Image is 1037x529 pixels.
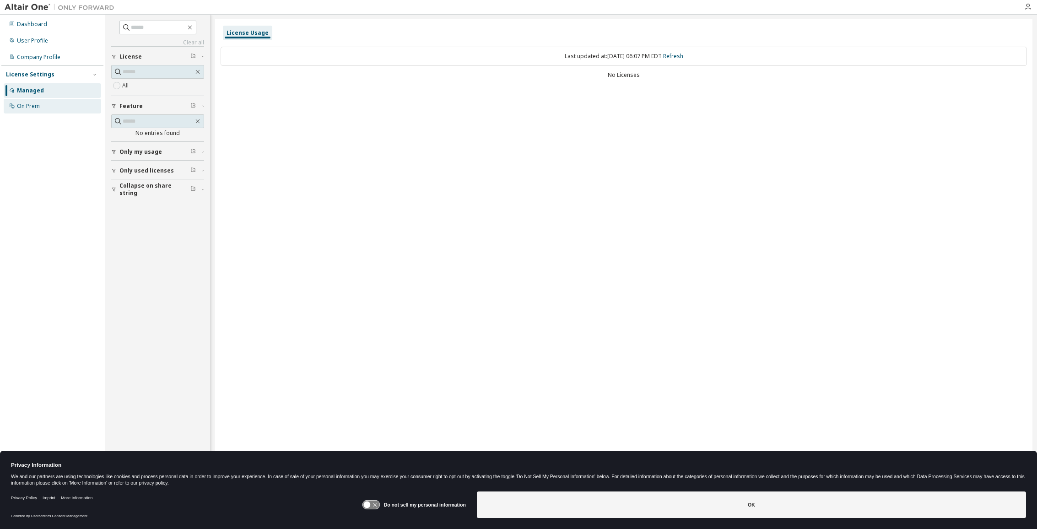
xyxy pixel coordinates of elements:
[119,167,174,174] span: Only used licenses
[190,103,196,110] span: Clear filter
[17,54,60,61] div: Company Profile
[6,71,54,78] div: License Settings
[190,186,196,193] span: Clear filter
[190,148,196,156] span: Clear filter
[122,80,130,91] label: All
[111,161,204,181] button: Only used licenses
[221,47,1027,66] div: Last updated at: [DATE] 06:07 PM EDT
[663,52,683,60] a: Refresh
[17,21,47,28] div: Dashboard
[111,179,204,200] button: Collapse on share string
[119,53,142,60] span: License
[111,47,204,67] button: License
[111,39,204,46] a: Clear all
[221,71,1027,79] div: No Licenses
[119,182,190,197] span: Collapse on share string
[119,103,143,110] span: Feature
[111,130,204,137] div: No entries found
[190,167,196,174] span: Clear filter
[190,53,196,60] span: Clear filter
[17,103,40,110] div: On Prem
[17,37,48,44] div: User Profile
[111,96,204,116] button: Feature
[5,3,119,12] img: Altair One
[119,148,162,156] span: Only my usage
[227,29,269,37] div: License Usage
[17,87,44,94] div: Managed
[111,142,204,162] button: Only my usage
